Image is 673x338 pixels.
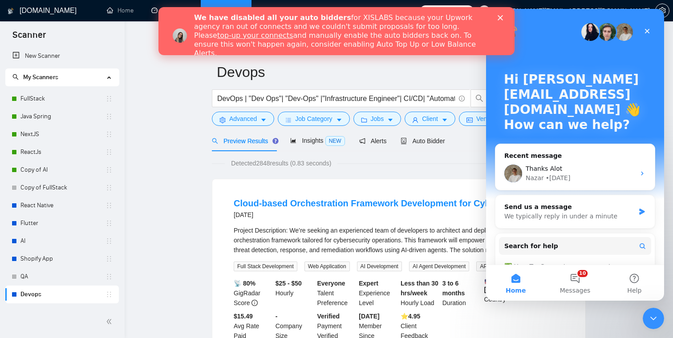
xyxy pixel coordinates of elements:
[357,262,402,271] span: AI Development
[476,262,525,271] span: API Development
[359,138,365,144] span: notification
[20,232,105,250] a: AI
[463,6,470,16] span: 11
[20,268,105,286] a: QA
[272,137,280,145] div: Tooltip anchor
[278,112,349,126] button: barsJob Categorycaret-down
[12,73,58,81] span: My Scanners
[20,161,105,179] a: Copy of AI
[295,114,332,124] span: Job Category
[5,179,119,197] li: Copy of FullStack
[399,278,441,308] div: Hourly Load
[105,255,113,262] span: holder
[409,262,469,271] span: AI Agent Development
[20,286,105,303] a: Devops
[12,74,19,80] span: search
[486,9,664,301] iframe: Intercom live chat
[105,149,113,156] span: holder
[401,313,420,320] b: ⭐️ 4.95
[5,108,119,125] li: Java Spring
[304,262,350,271] span: Web Application
[20,90,105,108] a: FullStack
[20,143,105,161] a: ReactJs
[20,125,105,143] a: NextJS
[36,6,328,51] div: for XISLABS because your Upwork agency ran out of connects and we couldn't submit proposals for t...
[5,268,119,286] li: QA
[251,300,258,306] span: info-circle
[476,114,496,124] span: Vendor
[401,280,438,297] b: Less than 30 hrs/week
[471,94,488,102] span: search
[290,137,296,144] span: area-chart
[5,214,119,232] li: Flutter
[470,89,488,107] button: search
[105,184,113,191] span: holder
[23,73,58,81] span: My Scanners
[20,108,105,125] a: Java Spring
[20,250,105,268] a: Shopify App
[234,280,255,287] b: 📡 80%
[234,198,533,208] a: Cloud-based Orchestration Framework Development for Cybersecurity
[210,7,243,14] a: searchScanner
[212,138,218,144] span: search
[5,161,119,179] li: Copy of AI
[325,136,345,146] span: NEW
[371,114,384,124] span: Jobs
[12,47,112,65] a: New Scanner
[655,4,669,18] button: setting
[317,313,340,320] b: Verified
[225,158,337,168] span: Detected 2848 results (0.83 seconds)
[105,291,113,298] span: holder
[656,7,669,14] span: setting
[5,303,119,321] li: Blockchain
[316,278,357,308] div: Talent Preference
[151,7,192,14] a: dashboardDashboard
[234,225,564,255] div: Project Description: We’re seeking an experienced team of developers to architect and deploy a cl...
[655,7,669,14] a: setting
[20,214,105,232] a: Flutter
[8,4,14,18] img: logo
[105,95,113,102] span: holder
[5,250,119,268] li: Shopify App
[401,138,407,144] span: robot
[276,313,278,320] b: -
[422,114,438,124] span: Client
[105,202,113,209] span: holder
[105,166,113,173] span: holder
[357,278,399,308] div: Experience Level
[212,112,274,126] button: settingAdvancedcaret-down
[484,278,551,293] b: [GEOGRAPHIC_DATA]
[217,93,455,104] input: Search Freelance Jobs...
[5,90,119,108] li: FullStack
[229,114,257,124] span: Advanced
[434,6,461,16] span: Connects:
[442,280,465,297] b: 3 to 6 months
[5,47,119,65] li: New Scanner
[212,137,276,145] span: Preview Results
[459,112,513,126] button: idcardVendorcaret-down
[442,117,448,123] span: caret-down
[20,197,105,214] a: React Native
[105,131,113,138] span: holder
[107,7,134,14] a: homeHome
[5,232,119,250] li: AI
[317,280,345,287] b: Everyone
